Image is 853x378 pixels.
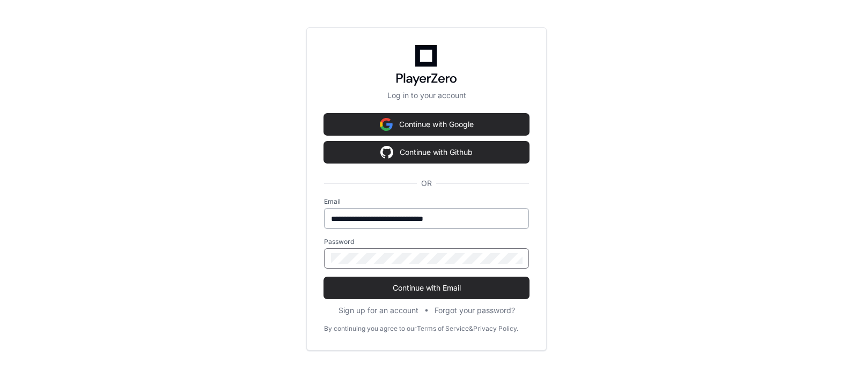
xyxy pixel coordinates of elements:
[324,277,529,299] button: Continue with Email
[380,142,393,163] img: Sign in with google
[324,142,529,163] button: Continue with Github
[417,178,436,189] span: OR
[473,324,518,333] a: Privacy Policy.
[324,324,417,333] div: By continuing you agree to our
[324,238,529,246] label: Password
[324,197,529,206] label: Email
[469,324,473,333] div: &
[417,324,469,333] a: Terms of Service
[324,283,529,293] span: Continue with Email
[435,305,515,316] button: Forgot your password?
[339,305,418,316] button: Sign up for an account
[324,114,529,135] button: Continue with Google
[380,114,393,135] img: Sign in with google
[324,90,529,101] p: Log in to your account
